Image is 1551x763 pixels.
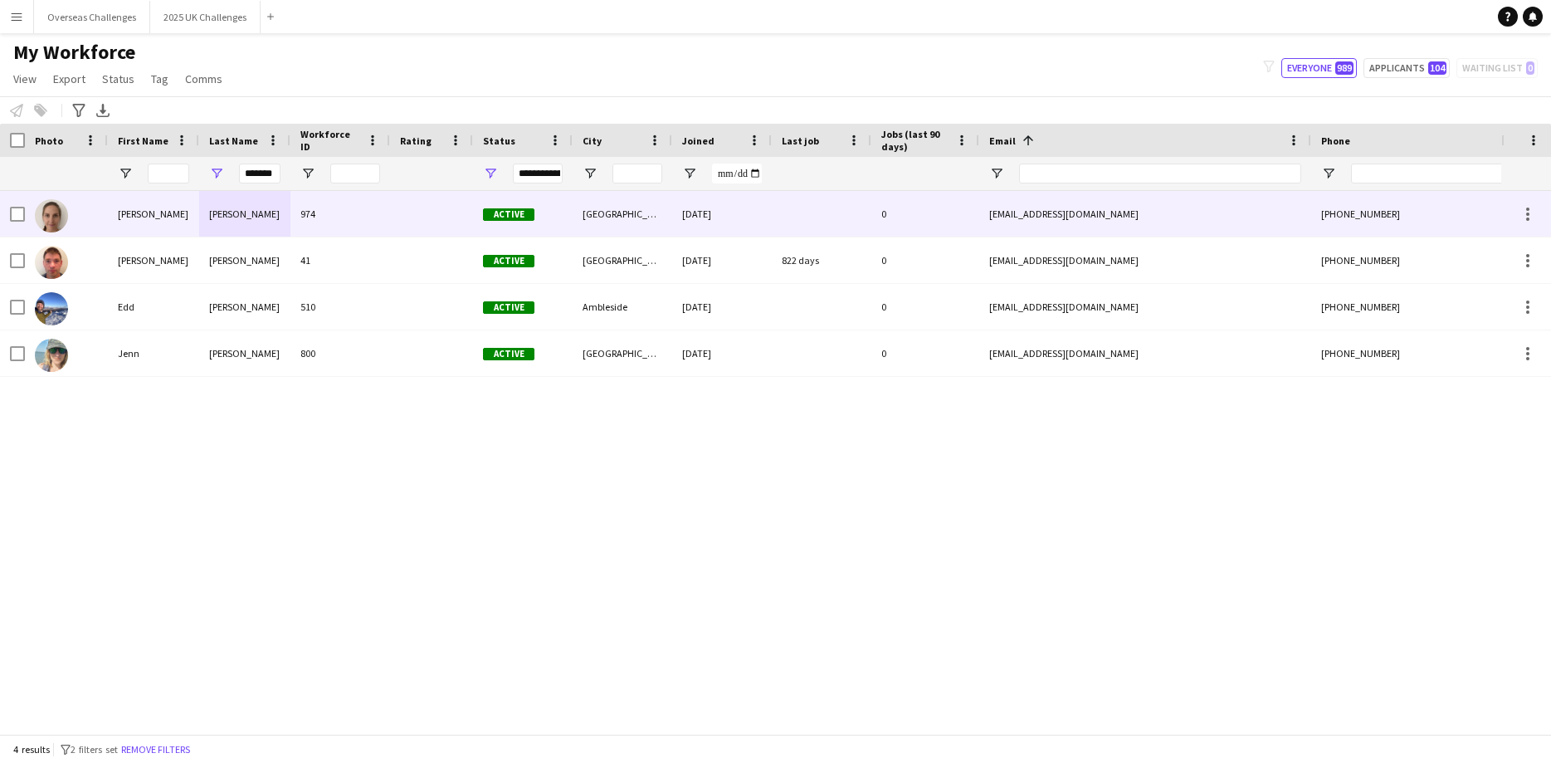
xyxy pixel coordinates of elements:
button: Open Filter Menu [1321,166,1336,181]
span: Workforce ID [300,128,360,153]
div: [EMAIL_ADDRESS][DOMAIN_NAME] [979,191,1311,237]
button: Open Filter Menu [209,166,224,181]
input: First Name Filter Input [148,164,189,183]
div: 0 [871,330,979,376]
span: My Workforce [13,40,135,65]
img: Edd Phillips [35,292,68,325]
button: Remove filters [118,741,193,759]
span: Active [483,301,534,314]
span: Active [483,255,534,267]
div: 974 [290,191,390,237]
div: 41 [290,237,390,283]
a: Export [46,68,92,90]
div: 800 [290,330,390,376]
div: [EMAIL_ADDRESS][DOMAIN_NAME] [979,330,1311,376]
a: View [7,68,43,90]
span: 989 [1335,61,1353,75]
input: Joined Filter Input [712,164,762,183]
img: Dave Phillips [35,246,68,279]
span: Last Name [209,135,258,147]
span: Export [53,71,85,86]
span: Active [483,208,534,221]
div: [GEOGRAPHIC_DATA] [573,191,672,237]
div: [PERSON_NAME] [199,330,290,376]
input: City Filter Input [612,164,662,183]
div: [PERSON_NAME] [199,237,290,283]
div: Edd [108,284,199,330]
span: First Name [118,135,168,147]
button: Open Filter Menu [118,166,133,181]
img: Jenn Phillips [35,339,68,372]
div: Ambleside [573,284,672,330]
button: 2025 UK Challenges [150,1,261,33]
button: Open Filter Menu [300,166,315,181]
div: [GEOGRAPHIC_DATA] [573,237,672,283]
div: Jenn [108,330,199,376]
div: [EMAIL_ADDRESS][DOMAIN_NAME] [979,284,1311,330]
span: Tag [151,71,168,86]
span: Status [483,135,515,147]
span: 2 filters set [71,743,118,756]
button: Everyone989 [1281,58,1357,78]
button: Open Filter Menu [483,166,498,181]
div: [PERSON_NAME] [199,191,290,237]
div: 510 [290,284,390,330]
input: Last Name Filter Input [239,164,280,183]
span: City [583,135,602,147]
span: Status [102,71,134,86]
a: Tag [144,68,175,90]
span: Email [989,135,1016,147]
div: [PHONE_NUMBER] [1311,237,1524,283]
span: Photo [35,135,63,147]
button: Open Filter Menu [989,166,1004,181]
a: Comms [178,68,229,90]
input: Workforce ID Filter Input [330,164,380,183]
span: Jobs (last 90 days) [881,128,949,153]
button: Open Filter Menu [682,166,697,181]
button: Overseas Challenges [34,1,150,33]
span: 104 [1428,61,1446,75]
span: Rating [400,135,432,147]
div: [GEOGRAPHIC_DATA] [573,330,672,376]
div: [DATE] [672,284,772,330]
div: [PHONE_NUMBER] [1311,191,1524,237]
div: 0 [871,237,979,283]
input: Phone Filter Input [1351,164,1514,183]
div: [DATE] [672,191,772,237]
div: [EMAIL_ADDRESS][DOMAIN_NAME] [979,237,1311,283]
button: Open Filter Menu [583,166,597,181]
app-action-btn: Export XLSX [93,100,113,120]
input: Email Filter Input [1019,164,1301,183]
span: Active [483,348,534,360]
span: Phone [1321,135,1350,147]
div: [DATE] [672,330,772,376]
button: Applicants104 [1363,58,1450,78]
div: [PERSON_NAME] [199,284,290,330]
app-action-btn: Advanced filters [69,100,89,120]
div: 0 [871,191,979,237]
div: [PERSON_NAME] [108,237,199,283]
div: [PERSON_NAME] [108,191,199,237]
span: View [13,71,37,86]
div: [DATE] [672,237,772,283]
span: Comms [185,71,222,86]
span: Joined [682,135,715,147]
div: 822 days [772,237,871,283]
div: [PHONE_NUMBER] [1311,284,1524,330]
div: [PHONE_NUMBER] [1311,330,1524,376]
div: 0 [871,284,979,330]
a: Status [95,68,141,90]
img: Alexandra Phillips [35,199,68,232]
span: Last job [782,135,819,147]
